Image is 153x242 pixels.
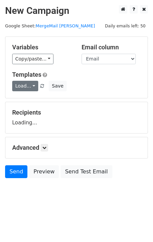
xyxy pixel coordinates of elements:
[5,165,27,178] a: Send
[5,23,95,28] small: Google Sheet:
[5,5,148,17] h2: New Campaign
[61,165,112,178] a: Send Test Email
[12,54,53,64] a: Copy/paste...
[103,22,148,30] span: Daily emails left: 50
[12,109,141,116] h5: Recipients
[49,81,66,91] button: Save
[29,165,59,178] a: Preview
[12,71,41,78] a: Templates
[103,23,148,28] a: Daily emails left: 50
[12,81,38,91] a: Load...
[82,44,141,51] h5: Email column
[12,44,71,51] h5: Variables
[12,109,141,126] div: Loading...
[12,144,141,151] h5: Advanced
[36,23,95,28] a: MergeMail [PERSON_NAME]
